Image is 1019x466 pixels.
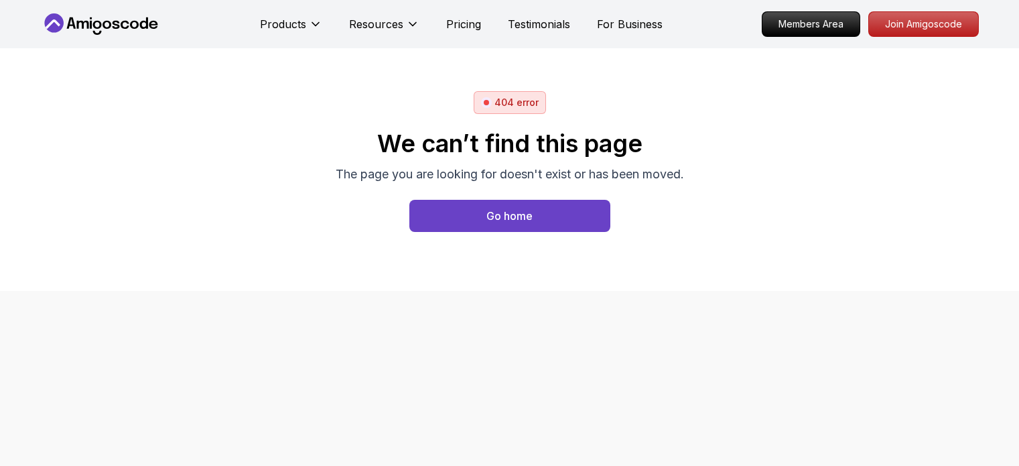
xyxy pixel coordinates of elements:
button: Products [260,16,322,43]
p: Members Area [762,12,860,36]
a: Testimonials [508,16,570,32]
button: Go home [409,200,610,232]
p: Resources [349,16,403,32]
p: Join Amigoscode [869,12,978,36]
p: 404 error [494,96,539,109]
div: Go home [486,208,533,224]
h2: We can’t find this page [336,130,684,157]
p: Products [260,16,306,32]
a: For Business [597,16,663,32]
button: Resources [349,16,419,43]
a: Home page [409,200,610,232]
a: Pricing [446,16,481,32]
a: Members Area [762,11,860,37]
p: The page you are looking for doesn't exist or has been moved. [336,165,684,184]
a: Join Amigoscode [868,11,979,37]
